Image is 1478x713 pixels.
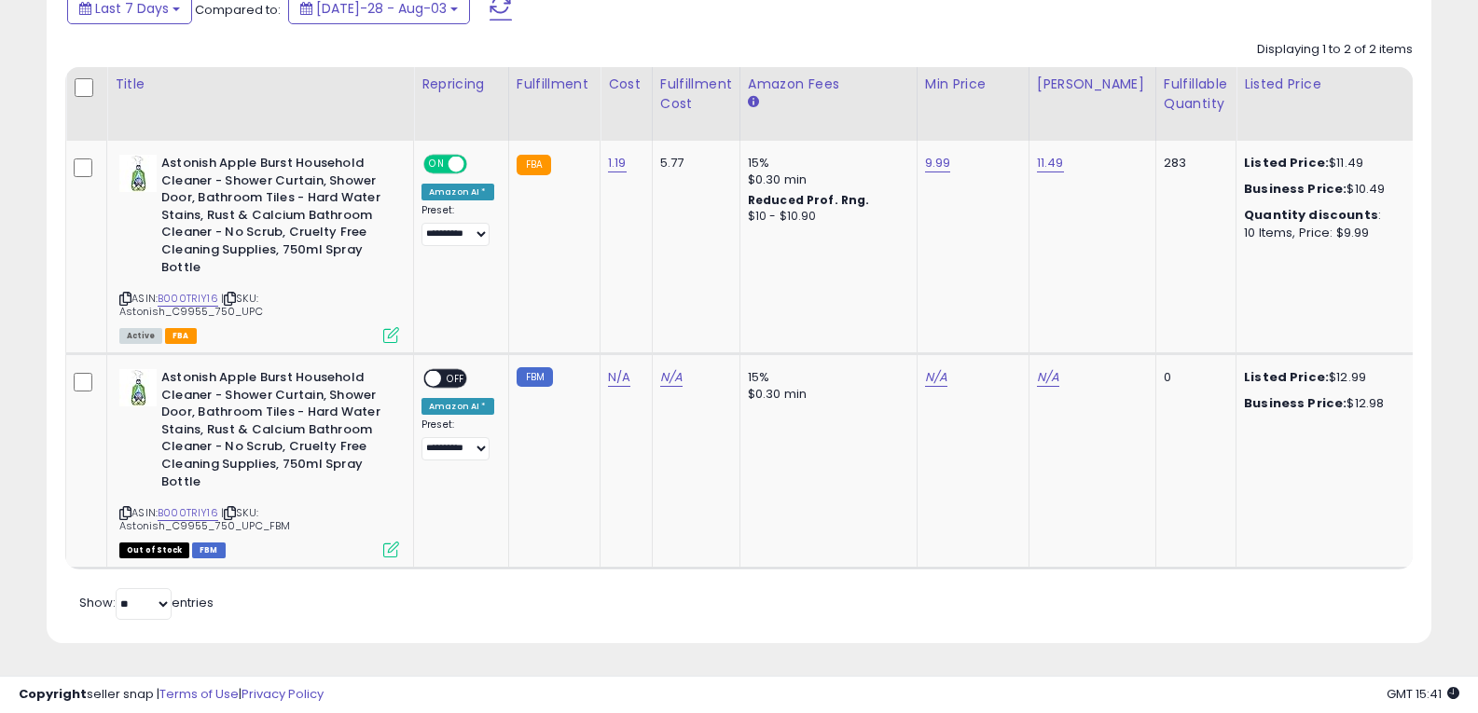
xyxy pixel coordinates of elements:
div: $12.99 [1244,369,1399,386]
a: N/A [925,368,947,387]
small: FBM [517,367,553,387]
b: Listed Price: [1244,154,1329,171]
span: | SKU: Astonish_C9955_750_UPC_FBM [119,505,290,533]
div: Listed Price [1244,75,1405,94]
div: Min Price [925,75,1021,94]
div: Cost [608,75,644,94]
div: Preset: [421,204,494,246]
strong: Copyright [19,685,87,703]
div: Amazon Fees [748,75,909,94]
a: B000TRIY16 [158,291,218,307]
div: Preset: [421,418,494,460]
div: Amazon AI * [421,398,494,415]
div: $0.30 min [748,171,903,188]
div: $11.49 [1244,155,1399,171]
img: 31FAEL2rERL._SL40_.jpg [119,155,157,192]
span: Compared to: [195,1,281,19]
span: Show: entries [79,594,214,611]
a: N/A [608,368,630,387]
span: All listings that are currently out of stock and unavailable for purchase on Amazon [119,542,189,558]
div: ASIN: [119,155,399,341]
b: Listed Price: [1244,368,1329,386]
a: B000TRIY16 [158,505,218,521]
b: Business Price: [1244,394,1347,412]
div: Repricing [421,75,501,94]
a: Privacy Policy [242,685,324,703]
div: Fulfillment [517,75,592,94]
div: 5.77 [660,155,725,171]
div: Fulfillable Quantity [1164,75,1228,114]
div: $12.98 [1244,395,1399,412]
div: : [1244,207,1399,224]
a: N/A [1037,368,1059,387]
div: 15% [748,155,903,171]
div: Title [115,75,406,94]
div: Displaying 1 to 2 of 2 items [1257,41,1413,59]
div: [PERSON_NAME] [1037,75,1148,94]
b: Astonish Apple Burst Household Cleaner - Shower Curtain, Shower Door, Bathroom Tiles - Hard Water... [161,155,388,281]
div: 15% [748,369,903,386]
small: FBA [517,155,551,175]
div: Amazon AI * [421,184,494,200]
a: N/A [660,368,683,387]
span: 2025-08-11 15:41 GMT [1387,685,1459,703]
a: 9.99 [925,154,951,172]
div: $10 - $10.90 [748,209,903,225]
div: ASIN: [119,369,399,555]
span: OFF [464,157,494,172]
img: 31FAEL2rERL._SL40_.jpg [119,369,157,406]
a: Terms of Use [159,685,239,703]
b: Astonish Apple Burst Household Cleaner - Shower Curtain, Shower Door, Bathroom Tiles - Hard Water... [161,369,388,495]
span: | SKU: Astonish_C9955_750_UPC [119,291,263,319]
div: $10.49 [1244,181,1399,198]
b: Business Price: [1244,180,1347,198]
b: Reduced Prof. Rng. [748,192,870,208]
b: Quantity discounts [1244,206,1378,224]
span: FBA [165,328,197,344]
div: 0 [1164,369,1222,386]
div: 10 Items, Price: $9.99 [1244,225,1399,241]
div: 283 [1164,155,1222,171]
a: 1.19 [608,154,627,172]
a: 11.49 [1037,154,1064,172]
small: Amazon Fees. [748,94,759,111]
span: ON [425,157,449,172]
span: FBM [192,542,226,558]
span: OFF [441,371,471,387]
div: seller snap | | [19,686,324,704]
span: All listings currently available for purchase on Amazon [119,328,162,344]
div: $0.30 min [748,386,903,403]
div: Fulfillment Cost [660,75,732,114]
